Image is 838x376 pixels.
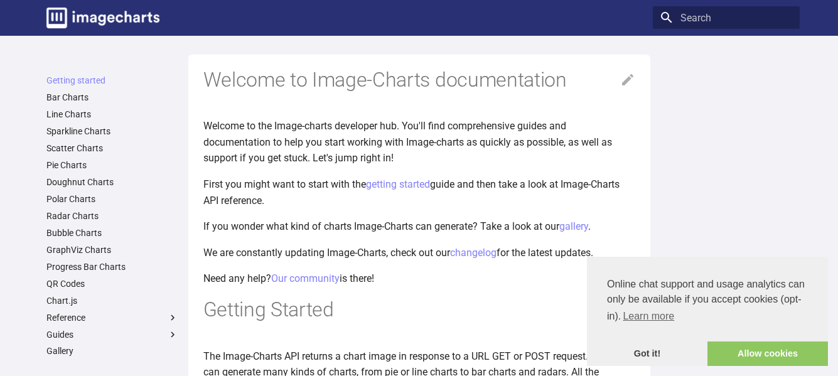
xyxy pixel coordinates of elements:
a: dismiss cookie message [587,341,707,367]
a: Radar Charts [46,210,178,222]
img: logo [46,8,159,28]
a: Our community [271,272,340,284]
input: Search [653,6,800,29]
a: learn more about cookies [621,307,676,326]
div: cookieconsent [587,257,828,366]
a: getting started [366,178,430,190]
label: Reference [46,312,178,323]
a: Progress Bar Charts [46,261,178,272]
a: Line Charts [46,109,178,120]
a: Sparkline Charts [46,126,178,137]
a: Bar Charts [46,92,178,103]
span: Online chat support and usage analytics can only be available if you accept cookies (opt-in). [607,277,808,326]
h1: Welcome to Image-Charts documentation [203,67,635,94]
a: gallery [559,220,588,232]
a: Chart.js [46,295,178,306]
p: Need any help? is there! [203,271,635,287]
h1: Getting Started [203,297,635,323]
a: Doughnut Charts [46,176,178,188]
label: Guides [46,329,178,340]
a: Polar Charts [46,193,178,205]
a: Gallery [46,345,178,357]
a: QR Codes [46,278,178,289]
p: Welcome to the Image-charts developer hub. You'll find comprehensive guides and documentation to ... [203,118,635,166]
a: Image-Charts documentation [41,3,164,33]
a: changelog [450,247,497,259]
a: GraphViz Charts [46,244,178,255]
p: First you might want to start with the guide and then take a look at Image-Charts API reference. [203,176,635,208]
a: Scatter Charts [46,142,178,154]
a: allow cookies [707,341,828,367]
a: Pie Charts [46,159,178,171]
p: We are constantly updating Image-Charts, check out our for the latest updates. [203,245,635,261]
a: Bubble Charts [46,227,178,239]
p: If you wonder what kind of charts Image-Charts can generate? Take a look at our . [203,218,635,235]
a: Getting started [46,75,178,86]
